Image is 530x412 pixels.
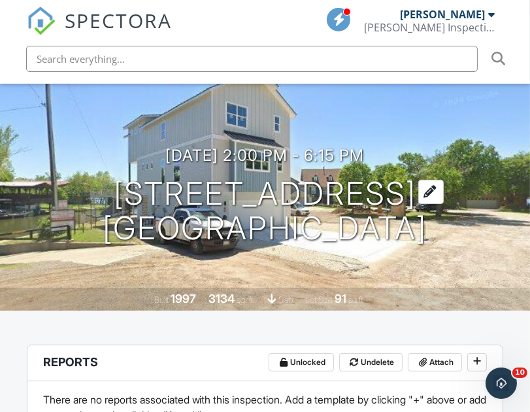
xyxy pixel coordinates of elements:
[166,146,365,164] h3: [DATE] 2:00 pm - 6:15 pm
[27,7,56,35] img: The Best Home Inspection Software - Spectora
[512,368,527,378] span: 10
[171,292,197,305] div: 1997
[27,18,172,45] a: SPECTORA
[209,292,235,305] div: 3134
[306,295,333,305] span: Lot Size
[364,21,495,34] div: Willis Smith Inspections, LLC
[349,295,365,305] span: sq.ft.
[335,292,347,305] div: 91
[155,295,169,305] span: Built
[486,368,517,399] iframe: Intercom live chat
[237,295,256,305] span: sq. ft.
[279,295,293,305] span: slab
[400,8,485,21] div: [PERSON_NAME]
[26,46,478,72] input: Search everything...
[103,177,427,246] h1: [STREET_ADDRESS] [GEOGRAPHIC_DATA]
[65,7,172,34] span: SPECTORA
